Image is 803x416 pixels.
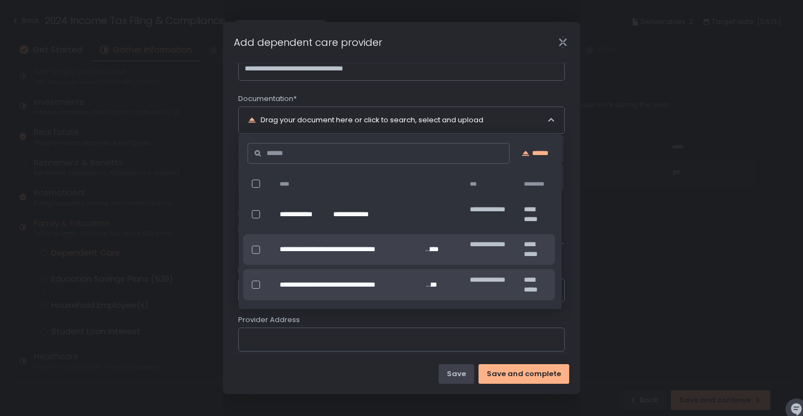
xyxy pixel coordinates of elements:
[238,266,333,276] span: Provider Tax ID (EIN or SSN)
[439,364,474,384] button: Save
[447,369,466,379] div: Save
[479,364,569,384] button: Save and complete
[487,369,561,379] div: Save and complete
[238,206,565,248] p: If your documentation doesn’t include the following information about the provider, please add it...
[238,315,300,325] span: Provider Address
[234,35,382,50] h1: Add dependent care provider
[238,94,297,104] span: Documentation*
[545,36,580,49] div: Close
